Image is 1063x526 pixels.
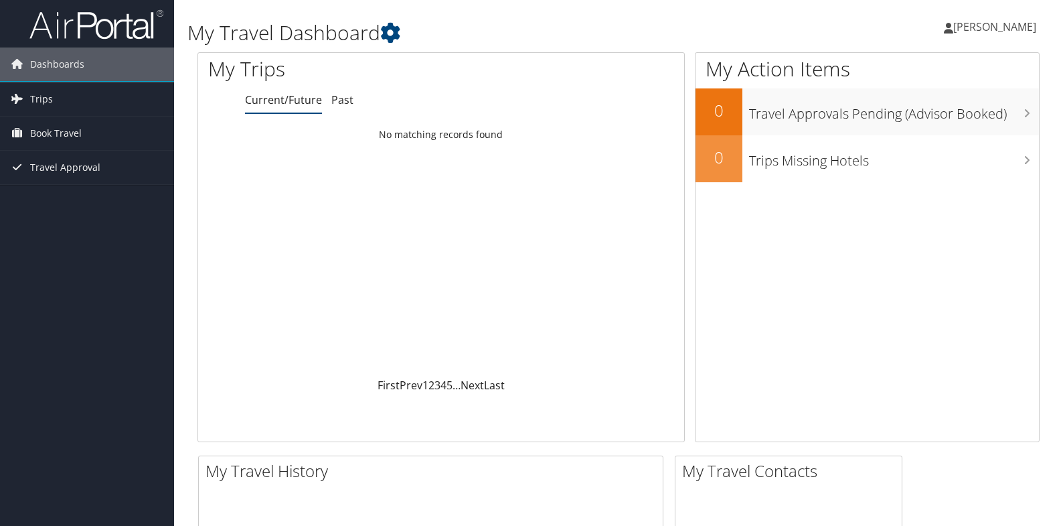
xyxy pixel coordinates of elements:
[682,460,902,482] h2: My Travel Contacts
[696,99,742,122] h2: 0
[428,378,434,393] a: 2
[944,7,1050,47] a: [PERSON_NAME]
[434,378,440,393] a: 3
[696,146,742,169] h2: 0
[422,378,428,393] a: 1
[29,9,163,40] img: airportal-logo.png
[440,378,446,393] a: 4
[30,151,100,184] span: Travel Approval
[400,378,422,393] a: Prev
[187,19,762,47] h1: My Travel Dashboard
[30,48,84,81] span: Dashboards
[378,378,400,393] a: First
[245,92,322,107] a: Current/Future
[749,98,1039,123] h3: Travel Approvals Pending (Advisor Booked)
[453,378,461,393] span: …
[749,145,1039,170] h3: Trips Missing Hotels
[198,123,684,147] td: No matching records found
[30,82,53,116] span: Trips
[696,135,1039,182] a: 0Trips Missing Hotels
[953,19,1036,34] span: [PERSON_NAME]
[696,88,1039,135] a: 0Travel Approvals Pending (Advisor Booked)
[461,378,484,393] a: Next
[484,378,505,393] a: Last
[206,460,663,482] h2: My Travel History
[446,378,453,393] a: 5
[30,117,82,150] span: Book Travel
[331,92,353,107] a: Past
[696,55,1039,83] h1: My Action Items
[208,55,471,83] h1: My Trips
